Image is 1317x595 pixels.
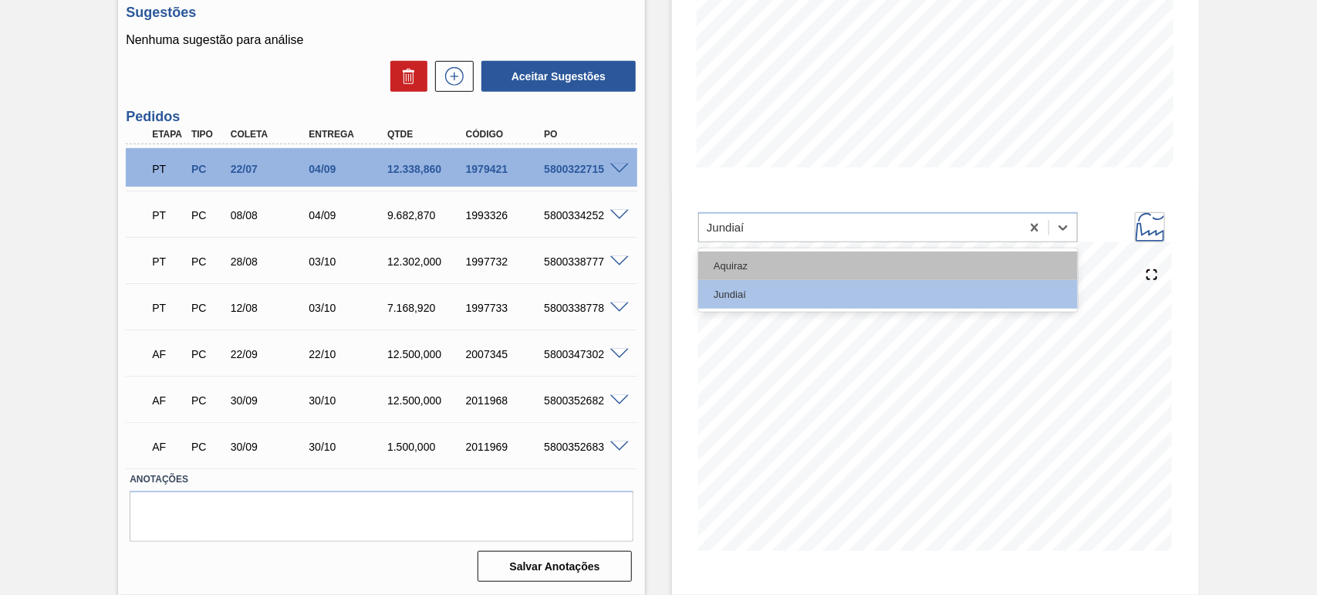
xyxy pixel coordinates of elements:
[187,163,228,175] div: Pedido de Compra
[383,129,471,140] div: Qtde
[227,163,314,175] div: 22/07/2025
[126,5,637,21] h3: Sugestões
[152,255,184,268] p: PT
[540,302,627,314] div: 5800338778
[540,348,627,360] div: 5800347302
[383,441,471,453] div: 1.500,000
[187,348,228,360] div: Pedido de Compra
[126,33,637,47] p: Nenhuma sugestão para análise
[152,394,184,407] p: AF
[152,348,184,360] p: AF
[462,163,549,175] div: 1979421
[474,59,637,93] div: Aceitar Sugestões
[187,394,228,407] div: Pedido de Compra
[148,129,188,140] div: Etapa
[540,394,627,407] div: 5800352682
[305,302,392,314] div: 03/10/2025
[152,302,184,314] p: PT
[152,441,184,453] p: AF
[305,441,392,453] div: 30/10/2025
[148,245,188,279] div: Pedido em Trânsito
[227,129,314,140] div: Coleta
[462,394,549,407] div: 2011968
[126,109,637,125] h3: Pedidos
[383,209,471,221] div: 9.682,870
[227,255,314,268] div: 28/08/2025
[462,348,549,360] div: 2007345
[130,468,633,491] label: Anotações
[462,129,549,140] div: Código
[148,152,188,186] div: Pedido em Trânsito
[148,198,188,232] div: Pedido em Trânsito
[305,129,392,140] div: Entrega
[305,394,392,407] div: 30/10/2025
[462,255,549,268] div: 1997732
[540,209,627,221] div: 5800334252
[305,209,392,221] div: 04/09/2025
[540,441,627,453] div: 5800352683
[148,337,188,371] div: Aguardando Faturamento
[462,209,549,221] div: 1993326
[383,255,471,268] div: 12.302,000
[305,255,392,268] div: 03/10/2025
[462,302,549,314] div: 1997733
[187,129,228,140] div: Tipo
[187,209,228,221] div: Pedido de Compra
[187,302,228,314] div: Pedido de Compra
[305,163,392,175] div: 04/09/2025
[383,61,427,92] div: Excluir Sugestões
[227,302,314,314] div: 12/08/2025
[383,394,471,407] div: 12.500,000
[383,163,471,175] div: 12.338,860
[227,441,314,453] div: 30/09/2025
[227,348,314,360] div: 22/09/2025
[152,209,184,221] p: PT
[148,430,188,464] div: Aguardando Faturamento
[462,441,549,453] div: 2011969
[698,252,1078,280] div: Aquiraz
[540,163,627,175] div: 5800322715
[148,291,188,325] div: Pedido em Trânsito
[481,61,636,92] button: Aceitar Sugestões
[305,348,392,360] div: 22/10/2025
[187,255,228,268] div: Pedido de Compra
[698,280,1078,309] div: Jundiaí
[187,441,228,453] div: Pedido de Compra
[227,209,314,221] div: 08/08/2025
[148,384,188,418] div: Aguardando Faturamento
[427,61,474,92] div: Nova sugestão
[540,129,627,140] div: PO
[478,551,632,582] button: Salvar Anotações
[383,348,471,360] div: 12.500,000
[227,394,314,407] div: 30/09/2025
[707,221,744,234] div: Jundiaí
[540,255,627,268] div: 5800338777
[383,302,471,314] div: 7.168,920
[152,163,184,175] p: PT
